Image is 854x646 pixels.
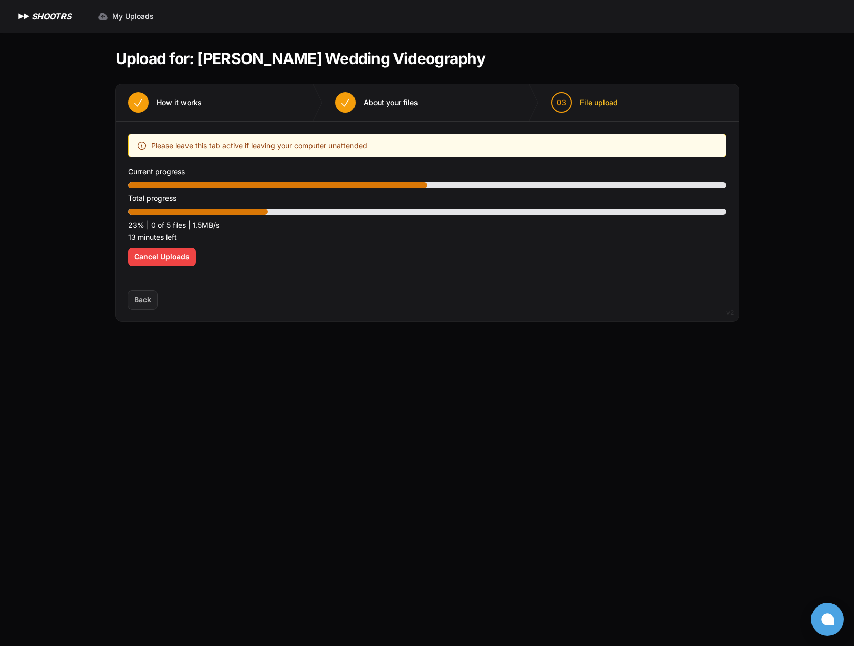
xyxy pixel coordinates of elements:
[580,97,618,108] span: File upload
[116,49,485,68] h1: Upload for: [PERSON_NAME] Wedding Videography
[134,252,190,262] span: Cancel Uploads
[32,10,71,23] h1: SHOOTRS
[16,10,71,23] a: SHOOTRS SHOOTRS
[128,166,726,178] p: Current progress
[557,97,566,108] span: 03
[16,10,32,23] img: SHOOTRS
[323,84,430,121] button: About your files
[116,84,214,121] button: How it works
[151,139,367,152] span: Please leave this tab active if leaving your computer unattended
[128,248,196,266] button: Cancel Uploads
[128,219,726,231] p: 23% | 0 of 5 files | 1.5MB/s
[726,307,734,319] div: v2
[128,231,726,244] p: 13 minutes left
[128,192,726,205] p: Total progress
[157,97,202,108] span: How it works
[811,603,844,636] button: Open chat window
[92,7,160,26] a: My Uploads
[364,97,418,108] span: About your files
[112,11,154,22] span: My Uploads
[539,84,630,121] button: 03 File upload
